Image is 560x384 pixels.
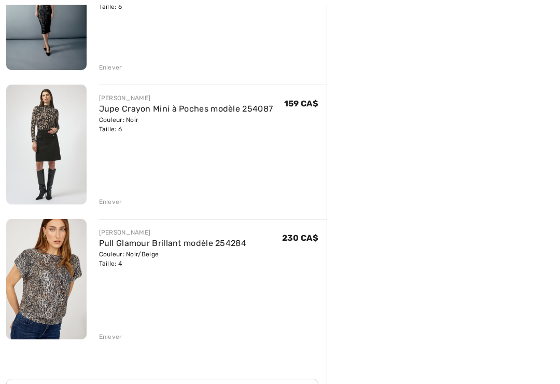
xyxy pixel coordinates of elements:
div: Enlever [99,63,122,73]
div: Enlever [99,198,122,207]
a: Pull Glamour Brillant modèle 254284 [99,239,247,249]
a: Jupe Crayon Mini à Poches modèle 254087 [99,104,273,114]
span: 159 CA$ [284,99,318,109]
img: Jupe Crayon Mini à Poches modèle 254087 [6,85,87,205]
div: Couleur: Noir Taille: 6 [99,116,273,134]
img: Pull Glamour Brillant modèle 254284 [6,220,87,340]
span: 230 CA$ [282,234,318,243]
div: Couleur: Noir/Beige Taille: 4 [99,250,247,269]
div: [PERSON_NAME] [99,94,273,103]
div: [PERSON_NAME] [99,228,247,238]
div: Enlever [99,333,122,342]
